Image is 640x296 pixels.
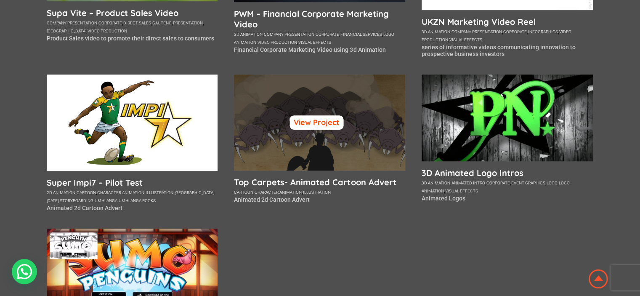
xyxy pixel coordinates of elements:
a: event graphics [511,181,545,185]
a: 3d animation [422,29,450,34]
a: logo animation [422,181,570,193]
a: logo [547,181,558,185]
a: corporate [98,21,122,25]
a: visual effects [449,37,482,42]
a: company presentation [451,29,502,34]
div: , , , , , , [47,18,218,34]
a: Super Impi7 – Pilot Test [47,177,218,188]
p: Financial Corporate Marketing Video using 3d Animation [234,46,405,53]
a: illustration [146,190,173,195]
a: corporate [486,181,510,185]
p: Animated 2d Cartoon Advert [47,205,218,211]
a: [GEOGRAPHIC_DATA] [47,29,86,33]
a: video production [258,40,297,45]
a: company presentation [264,32,314,37]
div: , , , , , , , [47,188,218,204]
a: video production [422,29,571,42]
a: 3d animation [422,181,450,185]
a: character animation [97,190,144,195]
p: series of informative videos communicating innovation to prospective business investors [422,44,593,57]
a: umhlanga [95,198,117,203]
p: Product Sales video to promote their direct sales to consumers [47,35,218,42]
a: logo animation [234,32,394,45]
a: UKZN Marketing Video Reel [422,16,593,27]
a: PWM – Financial Corporate Marketing Video [234,8,405,29]
a: financial services [340,32,382,37]
a: gauteng [152,21,172,25]
div: , , , , , , [422,178,593,194]
a: visual effects [298,40,331,45]
a: corporate [503,29,527,34]
a: cartoon [77,190,96,195]
a: 3d animation [234,32,263,37]
a: Supa Vite – Product Sales Video [47,8,218,18]
div: , , , , , [422,27,593,43]
a: corporate [316,32,339,37]
a: direct sales [123,21,151,25]
a: 2d animation [47,190,75,195]
a: infographics [528,29,558,34]
a: umhlanga rocks [119,198,156,203]
a: [GEOGRAPHIC_DATA][DATE] [47,190,214,203]
a: visual effects [445,189,478,193]
p: Animated Logos [422,195,593,202]
img: Animation Studio South Africa [587,268,610,290]
a: View Project [289,115,343,130]
a: company presentation [47,21,97,25]
div: , , [234,187,405,195]
a: Top Carpets- Animated Cartoon Advert [234,177,405,187]
p: Animated 2d Cartoon Advert [234,196,405,203]
div: , , , , , , [234,29,405,45]
a: 3D Animated Logo Intros [422,168,593,178]
a: character animation [255,190,302,195]
a: video production [88,29,127,33]
a: cartoon [234,190,253,195]
a: presentation [173,21,203,25]
a: illustration [303,190,331,195]
a: storyboarding [60,198,93,203]
a: animated intro [451,181,485,185]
